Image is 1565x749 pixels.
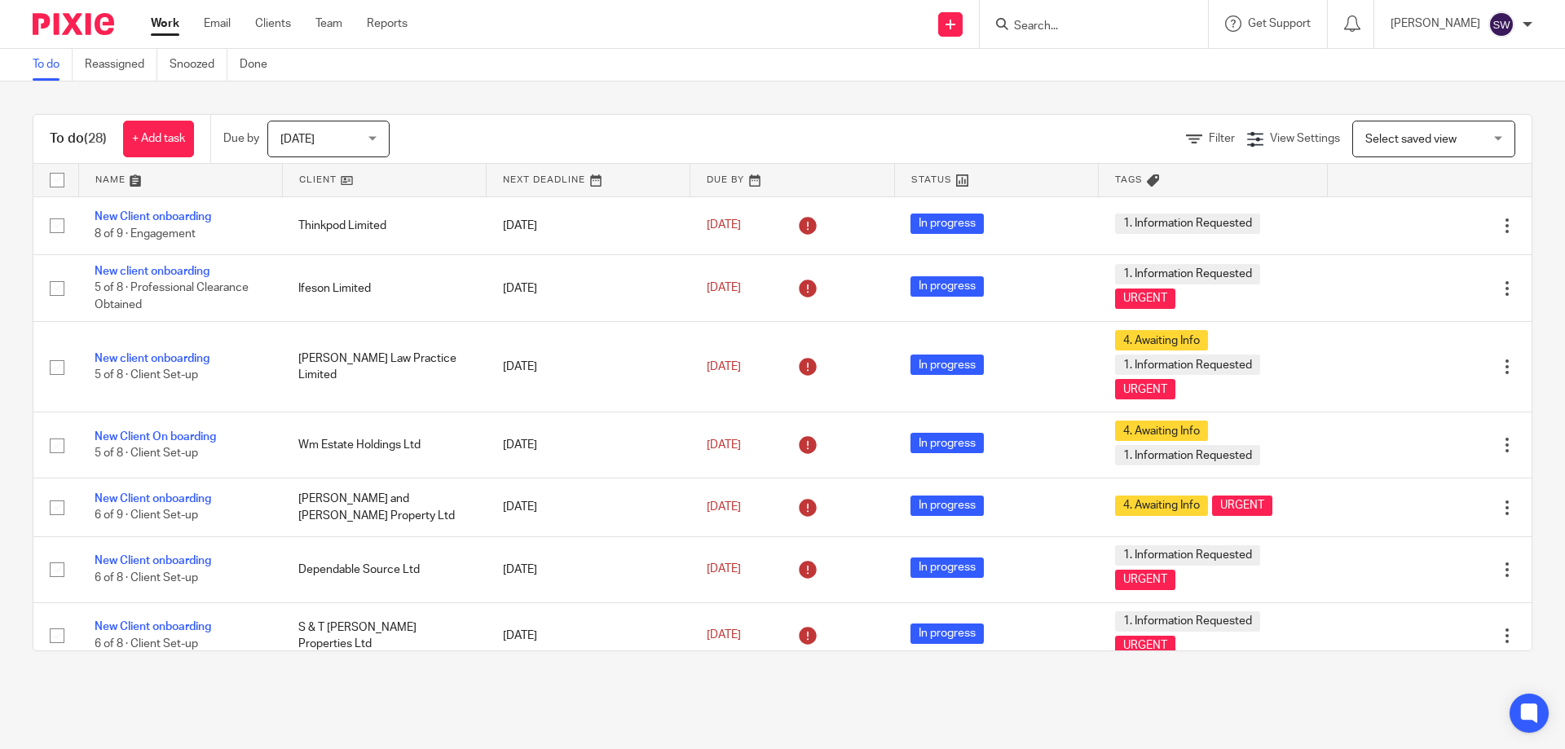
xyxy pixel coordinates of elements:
[487,536,690,602] td: [DATE]
[95,228,196,240] span: 8 of 9 · Engagement
[282,478,486,536] td: [PERSON_NAME] and [PERSON_NAME] Property Ltd
[1365,134,1457,145] span: Select saved view
[487,254,690,321] td: [DATE]
[95,621,211,632] a: New Client onboarding
[1115,330,1208,350] span: 4. Awaiting Info
[487,196,690,254] td: [DATE]
[282,536,486,602] td: Dependable Source Ltd
[1115,355,1260,375] span: 1. Information Requested
[95,431,216,443] a: New Client On boarding
[910,557,984,578] span: In progress
[204,15,231,32] a: Email
[910,355,984,375] span: In progress
[487,322,690,412] td: [DATE]
[95,370,198,381] span: 5 of 8 · Client Set-up
[95,638,198,650] span: 6 of 8 · Client Set-up
[282,196,486,254] td: Thinkpod Limited
[910,433,984,453] span: In progress
[84,132,107,145] span: (28)
[1270,133,1340,144] span: View Settings
[1115,264,1260,284] span: 1. Information Requested
[707,220,741,231] span: [DATE]
[223,130,259,147] p: Due by
[1209,133,1235,144] span: Filter
[315,15,342,32] a: Team
[95,555,211,566] a: New Client onboarding
[1115,636,1175,656] span: URGENT
[707,439,741,451] span: [DATE]
[151,15,179,32] a: Work
[50,130,107,148] h1: To do
[95,493,211,504] a: New Client onboarding
[707,282,741,293] span: [DATE]
[1115,379,1175,399] span: URGENT
[95,510,198,522] span: 6 of 9 · Client Set-up
[1115,545,1260,566] span: 1. Information Requested
[282,602,486,668] td: S & T [PERSON_NAME] Properties Ltd
[33,13,114,35] img: Pixie
[282,254,486,321] td: Ifeson Limited
[1115,496,1208,516] span: 4. Awaiting Info
[910,276,984,297] span: In progress
[367,15,408,32] a: Reports
[123,121,194,157] a: + Add task
[1115,214,1260,234] span: 1. Information Requested
[282,412,486,478] td: Wm Estate Holdings Ltd
[487,478,690,536] td: [DATE]
[910,623,984,644] span: In progress
[487,602,690,668] td: [DATE]
[85,49,157,81] a: Reassigned
[95,448,198,460] span: 5 of 8 · Client Set-up
[1012,20,1159,34] input: Search
[170,49,227,81] a: Snoozed
[1115,175,1143,184] span: Tags
[95,572,198,584] span: 6 of 8 · Client Set-up
[707,501,741,513] span: [DATE]
[1115,611,1260,632] span: 1. Information Requested
[1115,289,1175,309] span: URGENT
[1115,421,1208,441] span: 4. Awaiting Info
[95,353,209,364] a: New client onboarding
[1391,15,1480,32] p: [PERSON_NAME]
[1115,570,1175,590] span: URGENT
[95,266,209,277] a: New client onboarding
[280,134,315,145] span: [DATE]
[910,496,984,516] span: In progress
[255,15,291,32] a: Clients
[282,322,486,412] td: [PERSON_NAME] Law Practice Limited
[95,211,211,222] a: New Client onboarding
[707,564,741,575] span: [DATE]
[1488,11,1514,37] img: svg%3E
[95,283,249,311] span: 5 of 8 · Professional Clearance Obtained
[1248,18,1311,29] span: Get Support
[910,214,984,234] span: In progress
[1115,445,1260,465] span: 1. Information Requested
[240,49,280,81] a: Done
[33,49,73,81] a: To do
[707,361,741,372] span: [DATE]
[1212,496,1272,516] span: URGENT
[707,630,741,641] span: [DATE]
[487,412,690,478] td: [DATE]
